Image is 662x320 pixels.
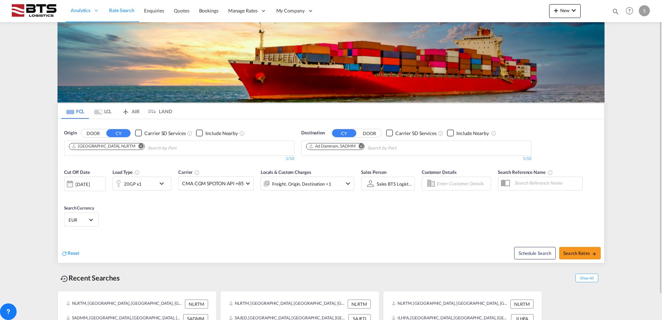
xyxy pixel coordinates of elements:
button: Remove [354,143,364,150]
button: Search Ratesicon-arrow-right [559,247,601,259]
div: S [639,5,650,16]
md-icon: icon-plus 400-fg [552,6,560,15]
div: Help [624,5,639,17]
img: cdcc71d0be7811ed9adfbf939d2aa0e8.png [10,3,57,19]
span: Carrier [178,169,200,175]
input: Enter Customer Details [437,178,489,189]
md-checkbox: Checkbox No Ink [386,130,437,137]
div: Carrier SD Services [144,130,186,137]
div: [DATE] [75,181,90,187]
md-tab-item: AIR [117,104,144,119]
md-icon: icon-chevron-down [570,6,578,15]
button: Remove [134,143,144,150]
button: DOOR [81,129,105,137]
span: Cut Off Date [64,169,90,175]
img: LCL+%26+FCL+BACKGROUND.png [57,22,605,103]
div: Carrier SD Services [395,130,437,137]
md-checkbox: Checkbox No Ink [196,130,238,137]
input: Search Reference Name [511,178,582,188]
div: NLRTM [510,300,534,309]
div: NLRTM, Rotterdam, Netherlands, Western Europe, Europe [66,300,183,309]
span: My Company [276,7,305,14]
md-tab-item: LCL [89,104,117,119]
div: 1/10 [301,156,531,162]
div: [DATE] [64,177,106,191]
md-icon: Unchecked: Ignores neighbouring ports when fetching rates.Checked : Includes neighbouring ports w... [239,131,245,136]
span: Rate Search [109,7,134,13]
span: Customer Details [422,169,457,175]
div: Sales BTS Logistics [377,181,414,187]
span: Destination [301,130,325,136]
div: Press delete to remove this chip. [71,143,137,149]
span: Search Reference Name [498,169,553,175]
span: Search Rates [563,250,597,256]
span: Search Currency [64,205,94,211]
span: Analytics [71,7,90,14]
md-select: Select Currency: € EUREuro [68,215,95,225]
div: icon-refreshReset [61,250,79,257]
input: Chips input. [147,143,213,154]
div: Press delete to remove this chip. [308,143,357,149]
md-icon: icon-magnify [612,8,619,15]
button: DOOR [357,129,382,137]
div: Rotterdam, NLRTM [71,143,135,149]
span: Sales Person [361,169,386,175]
md-tab-item: LAND [144,104,172,119]
div: 20GP x1 [124,179,142,189]
md-icon: Your search will be saved by the below given name [547,170,553,175]
md-icon: icon-refresh [61,250,68,257]
md-icon: icon-chevron-down [158,179,169,188]
button: icon-plus 400-fgNewicon-chevron-down [549,4,581,18]
md-icon: Unchecked: Ignores neighbouring ports when fetching rates.Checked : Includes neighbouring ports w... [491,131,496,136]
span: Enquiries [144,8,164,14]
span: Origin [64,130,77,136]
md-pagination-wrapper: Use the left and right arrow keys to navigate between tabs [61,104,172,119]
span: Reset [68,250,79,256]
md-checkbox: Checkbox No Ink [135,130,186,137]
md-select: Sales Person: Sales BTS Logistics [376,179,413,189]
div: Recent Searches [57,270,123,286]
span: Load Type [113,169,140,175]
div: 1/10 [64,156,294,162]
input: Chips input. [367,143,433,154]
button: CY [106,129,131,137]
span: Manage Rates [228,7,258,14]
div: Include Nearby [456,130,489,137]
span: Locals & Custom Charges [261,169,311,175]
div: Freight Origin Destination Factory Stuffing [272,179,331,189]
div: OriginDOOR CY Checkbox No InkUnchecked: Search for CY (Container Yard) services for all selected ... [58,119,604,263]
md-icon: icon-chevron-down [344,179,352,188]
md-tab-item: FCL [61,104,89,119]
md-icon: icon-airplane [122,107,130,113]
span: Quotes [174,8,189,14]
md-icon: icon-backup-restore [60,275,69,283]
md-icon: Unchecked: Search for CY (Container Yard) services for all selected carriers.Checked : Search for... [187,131,193,136]
md-icon: The selected Trucker/Carrierwill be displayed in the rate results If the rates are from another f... [194,170,200,175]
div: Include Nearby [205,130,238,137]
button: CY [332,129,356,137]
div: NLRTM [185,300,208,309]
div: 20GP x1icon-chevron-down [113,177,171,190]
span: EUR [69,217,88,223]
span: CMA CGM SPOTON API +85 [182,180,244,187]
div: Freight Origin Destination Factory Stuffingicon-chevron-down [261,177,354,190]
md-icon: icon-arrow-right [592,251,597,256]
div: icon-magnify [612,8,619,18]
md-chips-wrap: Chips container. Use arrow keys to select chips. [305,141,436,154]
md-icon: Unchecked: Search for CY (Container Yard) services for all selected carriers.Checked : Search for... [438,131,444,136]
div: NLRTM, Rotterdam, Netherlands, Western Europe, Europe [392,300,509,309]
span: Bookings [199,8,218,14]
md-icon: icon-information-outline [134,170,140,175]
md-chips-wrap: Chips container. Use arrow keys to select chips. [68,141,216,154]
button: Note: By default Schedule search will only considerorigin ports, destination ports and cut off da... [514,247,556,259]
md-datepicker: Select [64,190,69,200]
div: NLRTM, Rotterdam, Netherlands, Western Europe, Europe [229,300,346,309]
span: New [552,8,578,13]
md-checkbox: Checkbox No Ink [447,130,489,137]
div: Ad Dammam, SADMM [308,143,355,149]
span: Show All [575,274,598,282]
span: Help [624,5,635,17]
div: NLRTM [348,300,371,309]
